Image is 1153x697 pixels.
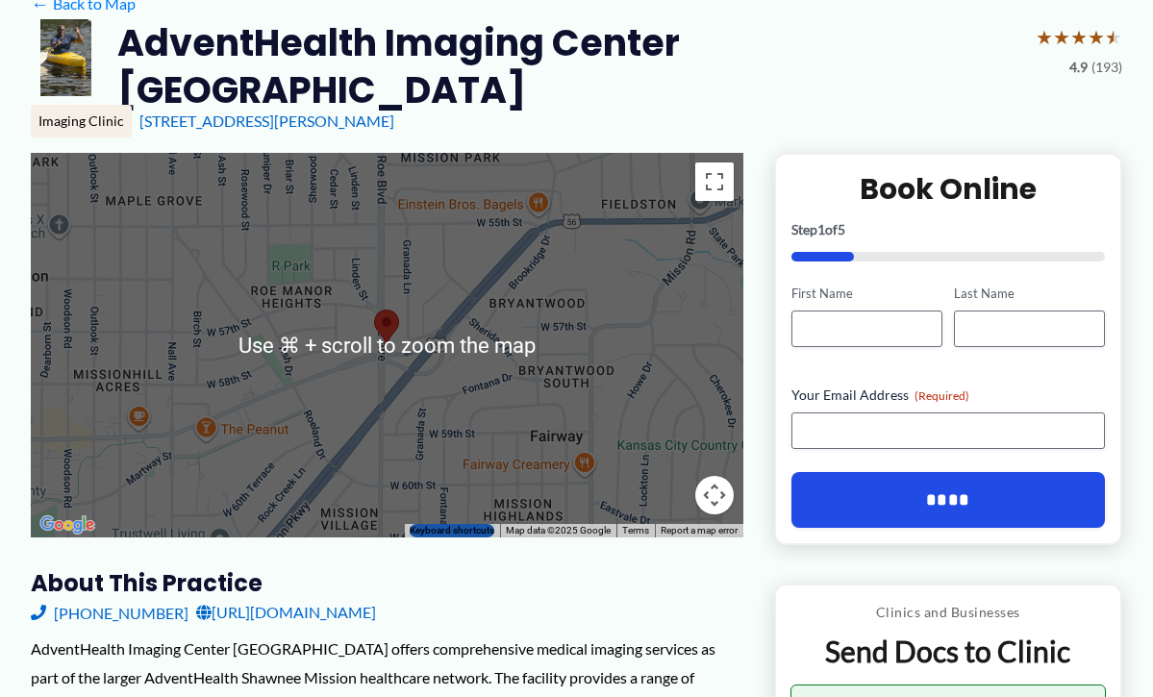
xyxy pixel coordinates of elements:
[196,598,376,627] a: [URL][DOMAIN_NAME]
[139,112,394,130] a: [STREET_ADDRESS][PERSON_NAME]
[1070,19,1088,55] span: ★
[661,525,738,535] a: Report a map error
[36,512,99,537] a: Open this area in Google Maps (opens a new window)
[117,19,1020,114] h2: AdventHealth Imaging Center [GEOGRAPHIC_DATA]
[1036,19,1053,55] span: ★
[791,170,1105,208] h2: Book Online
[791,285,942,303] label: First Name
[817,221,825,237] span: 1
[790,633,1106,670] p: Send Docs to Clinic
[954,285,1105,303] label: Last Name
[791,386,1105,405] label: Your Email Address
[695,476,734,514] button: Map camera controls
[506,525,611,535] span: Map data ©2025 Google
[1105,19,1122,55] span: ★
[31,598,188,627] a: [PHONE_NUMBER]
[410,524,494,537] button: Keyboard shortcuts
[1053,19,1070,55] span: ★
[790,600,1106,625] p: Clinics and Businesses
[1069,55,1088,80] span: 4.9
[622,525,649,535] a: Terms
[695,162,734,201] button: Toggle fullscreen view
[31,105,132,137] div: Imaging Clinic
[31,568,743,598] h3: About this practice
[915,388,969,403] span: (Required)
[1091,55,1122,80] span: (193)
[1088,19,1105,55] span: ★
[36,512,99,537] img: Google
[791,223,1105,236] p: Step of
[838,221,845,237] span: 5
